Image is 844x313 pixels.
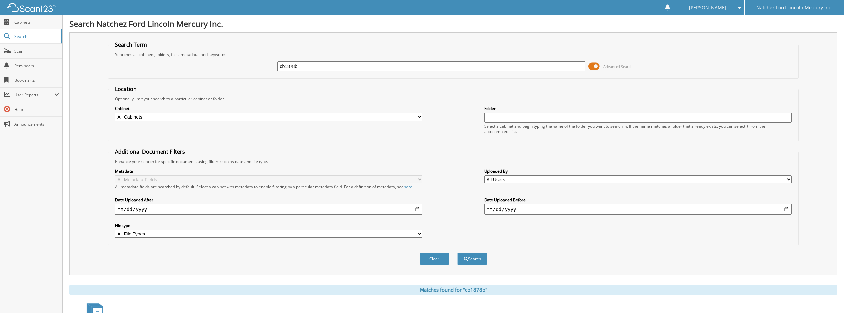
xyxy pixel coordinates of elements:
[14,92,54,98] span: User Reports
[112,41,150,48] legend: Search Term
[112,148,188,155] legend: Additional Document Filters
[69,18,837,29] h1: Search Natchez Ford Lincoln Mercury Inc.
[112,85,140,93] legend: Location
[14,19,59,25] span: Cabinets
[115,204,422,215] input: start
[115,223,422,228] label: File type
[484,106,792,111] label: Folder
[603,64,633,69] span: Advanced Search
[14,78,59,83] span: Bookmarks
[112,52,795,57] div: Searches all cabinets, folders, files, metadata, and keywords
[115,184,422,190] div: All metadata fields are searched by default. Select a cabinet with metadata to enable filtering b...
[112,159,795,164] div: Enhance your search for specific documents using filters such as date and file type.
[404,184,412,190] a: here
[14,63,59,69] span: Reminders
[14,121,59,127] span: Announcements
[14,48,59,54] span: Scan
[420,253,449,265] button: Clear
[14,107,59,112] span: Help
[756,6,832,10] span: Natchez Ford Lincoln Mercury Inc.
[69,285,837,295] div: Matches found for "cb1878b"
[484,168,792,174] label: Uploaded By
[689,6,726,10] span: [PERSON_NAME]
[115,197,422,203] label: Date Uploaded After
[115,168,422,174] label: Metadata
[484,197,792,203] label: Date Uploaded Before
[115,106,422,111] label: Cabinet
[484,123,792,134] div: Select a cabinet and begin typing the name of the folder you want to search in. If the name match...
[484,204,792,215] input: end
[112,96,795,102] div: Optionally limit your search to a particular cabinet or folder
[7,3,56,12] img: scan123-logo-white.svg
[457,253,487,265] button: Search
[14,34,58,39] span: Search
